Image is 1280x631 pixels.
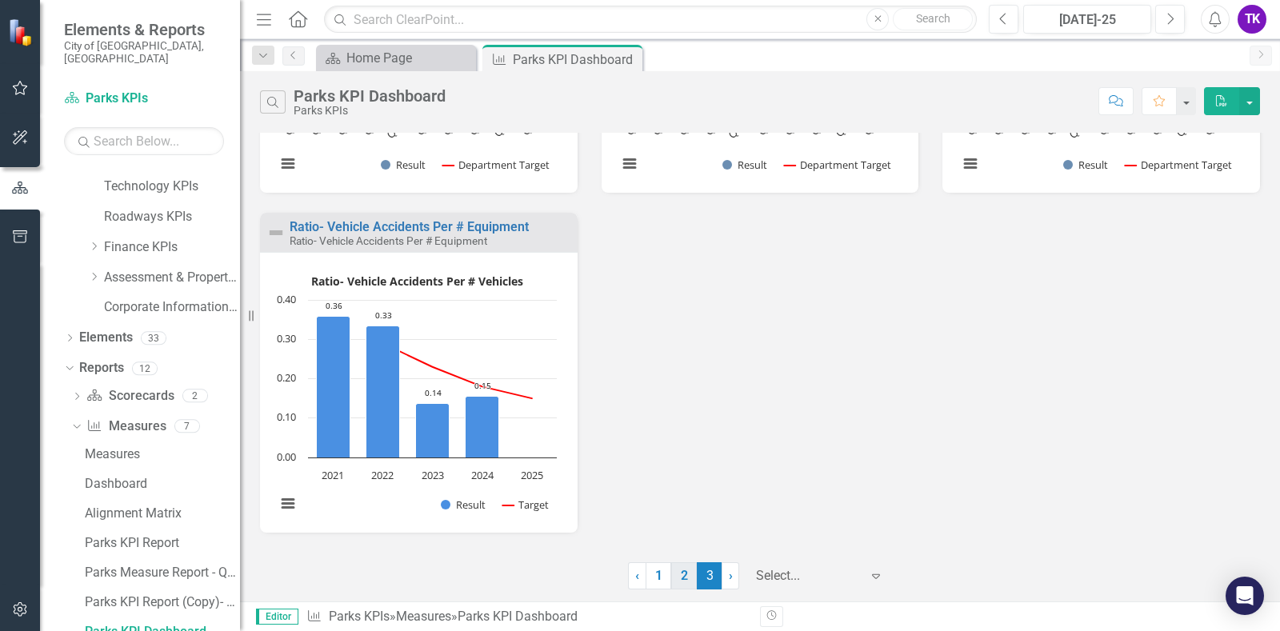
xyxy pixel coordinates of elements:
[104,208,240,226] a: Roadways KPIs
[174,420,200,433] div: 7
[104,238,240,257] a: Finance KPIs
[277,292,296,306] text: 0.40
[182,389,208,403] div: 2
[294,105,446,117] div: Parks KPIs
[329,609,390,624] a: Parks KPIs
[81,560,240,585] a: Parks Measure Report - Q1 2023
[276,152,298,174] button: View chart menu, Chart
[442,158,550,172] button: Show Department Target
[618,152,641,174] button: View chart menu, Chart
[81,589,240,615] a: Parks KPI Report (Copy)- AM Network
[317,300,533,458] g: Result, series 1 of 2. Bar series with 5 bars.
[366,325,400,457] path: 2022, 0.33333333. Result.
[916,12,950,25] span: Search
[458,158,550,172] text: Department Target
[396,158,426,172] text: Result
[266,223,286,242] img: Not Defined
[518,497,549,512] text: Target
[7,18,36,46] img: ClearPoint Strategy
[381,158,426,172] button: Show Result
[1142,158,1233,172] text: Department Target
[738,158,767,172] text: Result
[458,609,578,624] div: Parks KPI Dashboard
[290,234,487,247] small: Ratio- Vehicle Accidents Per # Equipment
[697,562,722,589] span: 3
[85,565,240,580] div: Parks Measure Report - Q1 2023
[371,468,394,482] text: 2022
[784,158,891,172] button: Show Department Target
[85,595,240,609] div: Parks KPI Report (Copy)- AM Network
[1238,5,1266,34] button: TK
[396,609,451,624] a: Measures
[422,468,444,482] text: 2023
[635,568,639,583] span: ‹
[1063,158,1108,172] button: Show Result
[86,387,174,405] a: Scorecards
[64,20,224,39] span: Elements & Reports
[85,447,240,461] div: Measures
[85,477,240,491] div: Dashboard
[346,48,472,68] div: Home Page
[306,608,748,626] div: » »
[1125,158,1232,172] button: Show Department Target
[64,39,224,66] small: City of [GEOGRAPHIC_DATA], [GEOGRAPHIC_DATA]
[290,219,529,234] a: Ratio- Vehicle Accidents Per # Equipment
[474,380,491,391] text: 0.15
[85,536,240,550] div: Parks KPI Report
[729,568,733,583] span: ›
[81,441,240,467] a: Measures
[521,468,543,482] text: 2025
[322,468,344,482] text: 2021
[132,361,158,375] div: 12
[425,387,442,398] text: 0.14
[1078,158,1108,172] text: Result
[456,497,486,512] text: Result
[81,530,240,556] a: Parks KPI Report
[1029,10,1146,30] div: [DATE]-25
[1023,5,1151,34] button: [DATE]-25
[85,506,240,521] div: Alignment Matrix
[311,274,523,289] text: Ratio- Vehicle Accidents Per # Vehicles
[64,127,224,155] input: Search Below...
[317,316,350,457] path: 2021, 0.35784314. Result.
[513,50,638,70] div: Parks KPI Dashboard
[64,90,224,108] a: Parks KPIs
[893,8,973,30] button: Search
[260,213,578,533] div: Double-Click to Edit
[86,417,166,436] a: Measures
[104,298,240,317] a: Corporate Information Governance KPIs
[141,331,166,345] div: 33
[1226,577,1264,615] div: Open Intercom Messenger
[268,269,570,529] div: Ratio- Vehicle Accidents Per # Vehicles. Highcharts interactive chart.
[326,300,342,311] text: 0.36
[294,87,446,105] div: Parks KPI Dashboard
[502,498,550,512] button: Show Target
[375,310,392,321] text: 0.33
[320,48,472,68] a: Home Page
[79,329,133,347] a: Elements
[277,331,296,345] text: 0.30
[79,359,124,377] a: Reports
[268,269,565,529] svg: Interactive chart
[416,403,450,457] path: 2023, 0.13636364. Result.
[324,6,977,34] input: Search ClearPoint...
[256,609,298,625] span: Editor
[722,158,767,172] button: Show Result
[276,492,298,514] button: View chart menu, Ratio- Vehicle Accidents Per # Vehicles
[277,370,296,385] text: 0.20
[441,498,486,512] button: Show Result
[104,178,240,196] a: Technology KPIs
[959,152,982,174] button: View chart menu, Chart
[471,468,494,482] text: 2024
[671,562,697,589] a: 2
[466,396,499,457] path: 2024, 0.15488215. Result.
[800,158,891,172] text: Department Target
[646,562,671,589] a: 1
[81,501,240,526] a: Alignment Matrix
[277,449,296,464] text: 0.00
[81,471,240,497] a: Dashboard
[277,409,296,424] text: 0.10
[104,269,240,287] a: Assessment & Property Revenue Services KPIs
